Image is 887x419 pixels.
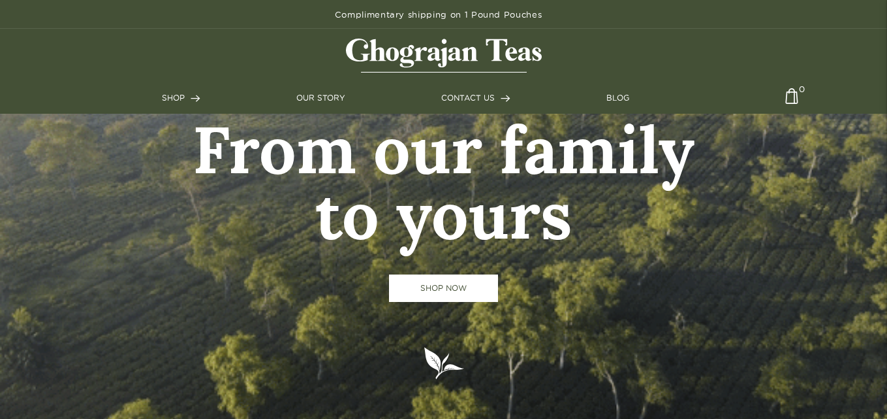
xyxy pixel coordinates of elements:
[296,92,345,104] a: OUR STORY
[441,92,510,104] a: CONTACT US
[162,92,200,104] a: SHOP
[606,92,629,104] a: BLOG
[799,83,805,89] span: 0
[389,275,498,302] a: SHOP NOW
[785,88,798,114] a: 0
[162,93,185,102] span: SHOP
[190,118,697,248] h1: From our family to yours
[191,95,200,102] img: forward-arrow.svg
[785,88,798,114] img: cart-icon-matt.svg
[423,346,465,380] img: logo-leaf.svg
[501,95,510,102] img: forward-arrow.svg
[441,93,495,102] span: CONTACT US
[346,39,542,73] img: logo-matt.svg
